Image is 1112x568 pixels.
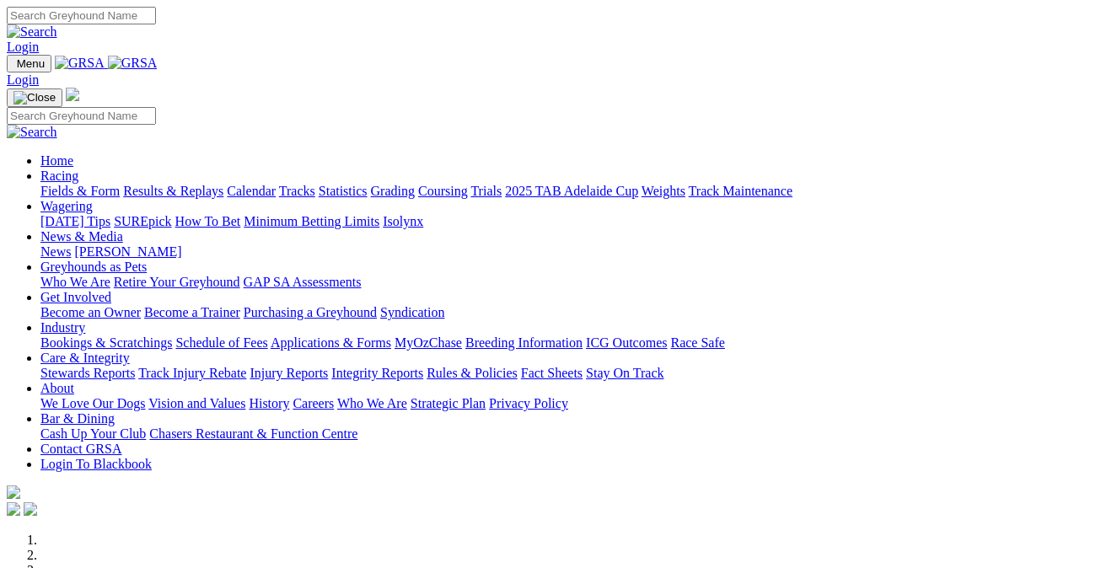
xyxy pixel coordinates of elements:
[40,381,74,395] a: About
[66,88,79,101] img: logo-grsa-white.png
[40,442,121,456] a: Contact GRSA
[395,335,462,350] a: MyOzChase
[40,411,115,426] a: Bar & Dining
[465,335,583,350] a: Breeding Information
[7,125,57,140] img: Search
[331,366,423,380] a: Integrity Reports
[244,214,379,228] a: Minimum Betting Limits
[40,244,71,259] a: News
[40,260,147,274] a: Greyhounds as Pets
[40,199,93,213] a: Wagering
[40,457,152,471] a: Login To Blackbook
[249,396,289,410] a: History
[40,320,85,335] a: Industry
[17,57,45,70] span: Menu
[244,275,362,289] a: GAP SA Assessments
[7,485,20,499] img: logo-grsa-white.png
[123,184,223,198] a: Results & Replays
[40,366,1105,381] div: Care & Integrity
[40,184,120,198] a: Fields & Form
[175,335,267,350] a: Schedule of Fees
[40,169,78,183] a: Racing
[55,56,105,71] img: GRSA
[7,107,156,125] input: Search
[144,305,240,319] a: Become a Trainer
[40,335,172,350] a: Bookings & Scratchings
[40,275,1105,290] div: Greyhounds as Pets
[7,55,51,72] button: Toggle navigation
[40,229,123,244] a: News & Media
[40,426,1105,442] div: Bar & Dining
[114,214,171,228] a: SUREpick
[40,426,146,441] a: Cash Up Your Club
[40,335,1105,351] div: Industry
[175,214,241,228] a: How To Bet
[40,244,1105,260] div: News & Media
[427,366,518,380] a: Rules & Policies
[40,351,130,365] a: Care & Integrity
[7,88,62,107] button: Toggle navigation
[689,184,792,198] a: Track Maintenance
[40,184,1105,199] div: Racing
[371,184,415,198] a: Grading
[148,396,245,410] a: Vision and Values
[279,184,315,198] a: Tracks
[642,184,685,198] a: Weights
[114,275,240,289] a: Retire Your Greyhound
[40,305,141,319] a: Become an Owner
[108,56,158,71] img: GRSA
[40,396,145,410] a: We Love Our Dogs
[7,7,156,24] input: Search
[40,275,110,289] a: Who We Are
[521,366,583,380] a: Fact Sheets
[489,396,568,410] a: Privacy Policy
[138,366,246,380] a: Track Injury Rebate
[250,366,328,380] a: Injury Reports
[418,184,468,198] a: Coursing
[40,305,1105,320] div: Get Involved
[74,244,181,259] a: [PERSON_NAME]
[337,396,407,410] a: Who We Are
[227,184,276,198] a: Calendar
[40,290,111,304] a: Get Involved
[40,214,1105,229] div: Wagering
[40,396,1105,411] div: About
[40,153,73,168] a: Home
[319,184,368,198] a: Statistics
[40,214,110,228] a: [DATE] Tips
[24,502,37,516] img: twitter.svg
[7,72,39,87] a: Login
[411,396,486,410] a: Strategic Plan
[380,305,444,319] a: Syndication
[7,502,20,516] img: facebook.svg
[40,366,135,380] a: Stewards Reports
[670,335,724,350] a: Race Safe
[244,305,377,319] a: Purchasing a Greyhound
[383,214,423,228] a: Isolynx
[7,40,39,54] a: Login
[586,366,663,380] a: Stay On Track
[293,396,334,410] a: Careers
[470,184,502,198] a: Trials
[149,426,357,441] a: Chasers Restaurant & Function Centre
[7,24,57,40] img: Search
[13,91,56,104] img: Close
[271,335,391,350] a: Applications & Forms
[505,184,638,198] a: 2025 TAB Adelaide Cup
[586,335,667,350] a: ICG Outcomes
